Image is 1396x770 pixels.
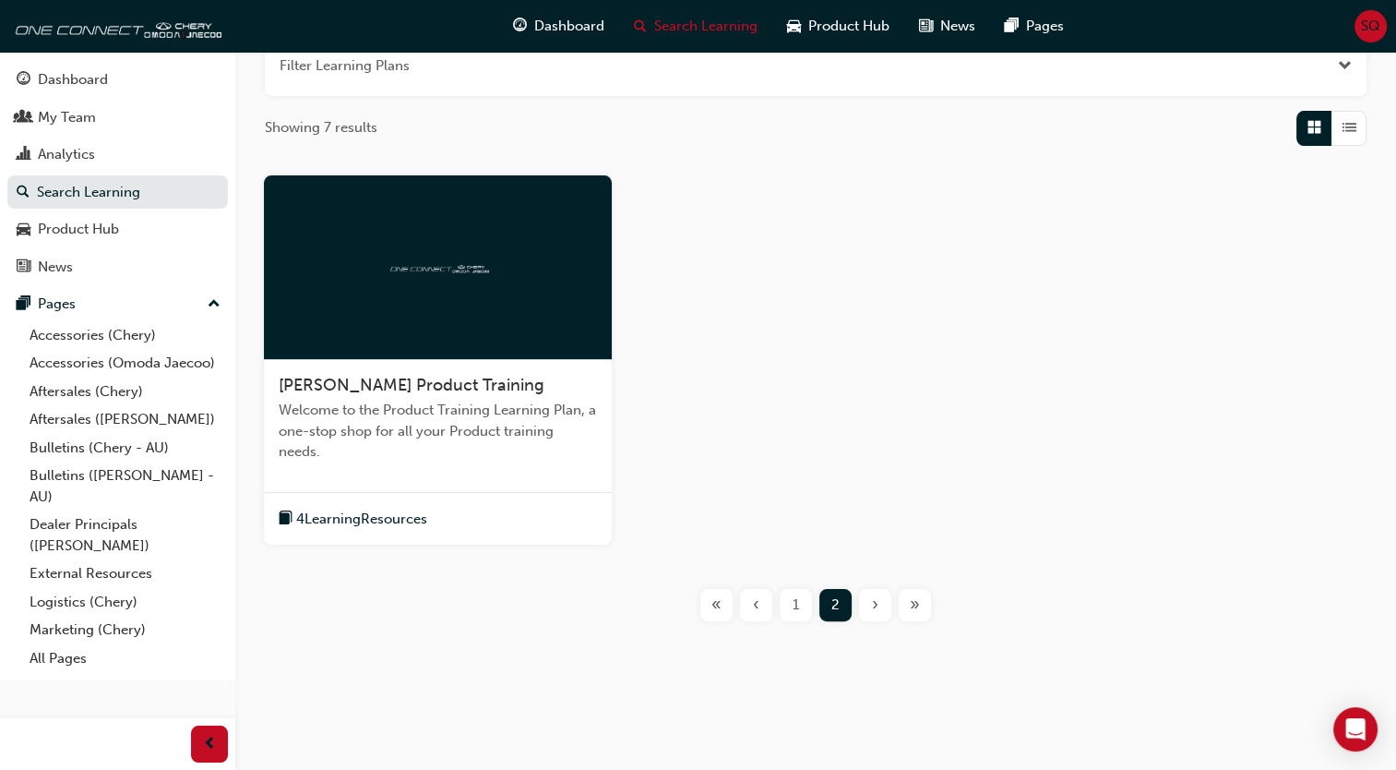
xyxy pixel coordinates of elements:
[17,222,30,238] span: car-icon
[910,595,920,616] span: »
[279,508,292,531] span: book-icon
[1361,16,1380,37] span: SQ
[816,589,855,621] button: Page 2
[498,7,619,45] a: guage-iconDashboard
[1026,16,1064,37] span: Pages
[22,588,228,617] a: Logistics (Chery)
[22,405,228,434] a: Aftersales ([PERSON_NAME])
[895,589,935,621] button: Last page
[1354,10,1387,42] button: SQ
[17,185,30,201] span: search-icon
[990,7,1079,45] a: pages-iconPages
[22,644,228,673] a: All Pages
[1333,707,1378,752] div: Open Intercom Messenger
[265,117,377,138] span: Showing 7 results
[7,59,228,287] button: DashboardMy TeamAnalyticsSearch LearningProduct HubNews
[1342,117,1356,138] span: List
[22,559,228,588] a: External Resources
[753,595,759,616] span: ‹
[634,15,647,38] span: search-icon
[9,7,221,44] img: oneconnect
[38,257,73,278] div: News
[872,595,878,616] span: ›
[772,7,904,45] a: car-iconProduct Hub
[940,16,975,37] span: News
[7,287,228,321] button: Pages
[808,16,889,37] span: Product Hub
[1307,117,1321,138] span: Grid
[7,212,228,247] a: Product Hub
[534,16,604,37] span: Dashboard
[619,7,772,45] a: search-iconSearch Learning
[22,321,228,350] a: Accessories (Chery)
[711,595,722,616] span: «
[7,250,228,284] a: News
[776,589,816,621] button: Page 1
[793,595,799,616] span: 1
[208,293,221,317] span: up-icon
[264,175,612,546] a: oneconnect[PERSON_NAME] Product TrainingWelcome to the Product Training Learning Plan, a one-stop...
[7,63,228,97] a: Dashboard
[203,733,217,756] span: prev-icon
[279,508,427,531] button: book-icon4LearningResources
[7,175,228,210] a: Search Learning
[17,259,30,276] span: news-icon
[654,16,758,37] span: Search Learning
[697,589,736,621] button: First page
[831,595,840,616] span: 2
[38,219,119,240] div: Product Hub
[38,107,96,128] div: My Team
[904,7,990,45] a: news-iconNews
[17,110,30,126] span: people-icon
[38,69,108,90] div: Dashboard
[388,258,489,275] img: oneconnect
[7,138,228,172] a: Analytics
[1338,55,1352,77] button: Open the filter
[1005,15,1019,38] span: pages-icon
[17,72,30,89] span: guage-icon
[22,349,228,378] a: Accessories (Omoda Jaecoo)
[38,294,76,315] div: Pages
[279,375,544,395] span: [PERSON_NAME] Product Training
[17,296,30,313] span: pages-icon
[22,511,228,559] a: Dealer Principals ([PERSON_NAME])
[296,509,427,530] span: 4 Learning Resources
[38,144,95,165] div: Analytics
[22,462,228,511] a: Bulletins ([PERSON_NAME] - AU)
[22,434,228,463] a: Bulletins (Chery - AU)
[855,589,895,621] button: Next page
[22,378,228,406] a: Aftersales (Chery)
[919,15,933,38] span: news-icon
[279,400,597,463] span: Welcome to the Product Training Learning Plan, a one-stop shop for all your Product training needs.
[736,589,776,621] button: Previous page
[7,101,228,135] a: My Team
[22,616,228,644] a: Marketing (Chery)
[17,147,30,163] span: chart-icon
[513,15,527,38] span: guage-icon
[787,15,801,38] span: car-icon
